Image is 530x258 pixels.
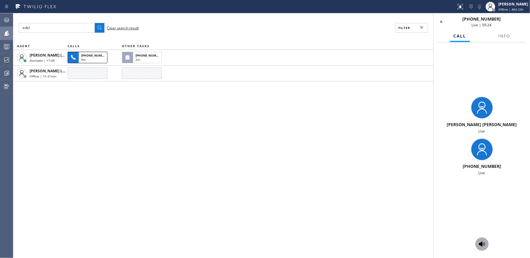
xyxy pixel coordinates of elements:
span: [PERSON_NAME] Ledelbeth [PERSON_NAME] [30,68,110,73]
span: Clear search result [107,25,139,31]
span: Info [499,33,510,39]
span: Call [454,33,466,39]
span: AGENT [17,44,30,48]
span: OTHER TASKS [122,44,150,48]
span: CALLS [68,44,80,48]
span: [PHONE_NUMBER] [463,163,501,169]
button: Mute [475,2,484,11]
span: Live [479,129,485,134]
button: [PHONE_NUMBER]9m [68,50,109,65]
span: Live | 09:24 [472,22,492,28]
span: [PHONE_NUMBER] [136,53,163,57]
button: Call [450,30,470,42]
span: Live [479,170,485,175]
span: Offline | 48d 23h [498,7,523,11]
span: [PHONE_NUMBER] [462,16,501,22]
span: Filter [398,26,410,30]
span: [PERSON_NAME] [PERSON_NAME] [30,53,90,58]
span: 9m [81,57,86,62]
button: Monitor Call [475,237,489,251]
button: Filter [396,23,428,33]
span: 2m [136,57,140,62]
button: [PHONE_NUMBER]2m [122,50,164,65]
div: [PERSON_NAME] [498,2,528,7]
span: Offline | 1h 31min [30,74,56,78]
span: Available | 17:49 [30,58,55,63]
span: [PHONE_NUMBER] [81,53,109,57]
div: [PERSON_NAME] [PERSON_NAME] [436,122,528,127]
input: Search Agents [19,23,95,33]
button: Info [495,30,514,42]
